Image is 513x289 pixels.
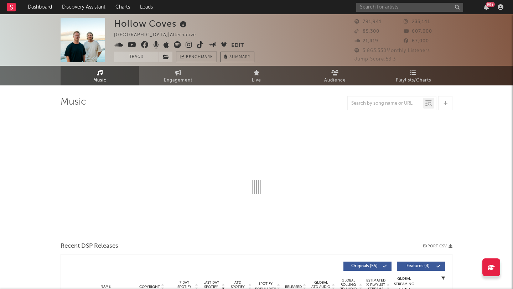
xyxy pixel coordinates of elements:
span: Copyright [139,285,160,289]
span: Playlists/Charts [396,76,431,85]
span: Benchmark [186,53,213,62]
input: Search by song name or URL [348,101,423,106]
span: 607,000 [404,29,432,34]
button: Track [114,52,159,62]
div: Hollow Coves [114,18,188,30]
button: Edit [231,41,244,50]
span: Originals ( 55 ) [348,264,381,268]
span: 233,141 [404,20,430,24]
a: Live [217,66,296,85]
span: Jump Score: 53.3 [354,57,396,62]
span: Recent DSP Releases [61,242,118,251]
span: 21,419 [354,39,378,43]
a: Music [61,66,139,85]
a: Playlists/Charts [374,66,452,85]
button: Summary [221,52,254,62]
button: 99+ [484,4,489,10]
span: Summary [229,55,250,59]
span: Live [252,76,261,85]
span: Released [285,285,302,289]
a: Benchmark [176,52,217,62]
div: [GEOGRAPHIC_DATA] | Alternative [114,31,204,40]
span: 85,300 [354,29,379,34]
button: Features(4) [397,262,445,271]
span: 791,941 [354,20,382,24]
span: Features ( 4 ) [401,264,434,268]
span: Engagement [164,76,192,85]
a: Engagement [139,66,217,85]
span: Audience [324,76,346,85]
span: 5,863,530 Monthly Listeners [354,48,430,53]
span: Music [93,76,107,85]
div: 99 + [486,2,495,7]
a: Audience [296,66,374,85]
input: Search for artists [356,3,463,12]
button: Export CSV [423,244,452,248]
span: 67,000 [404,39,429,43]
button: Originals(55) [343,262,392,271]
